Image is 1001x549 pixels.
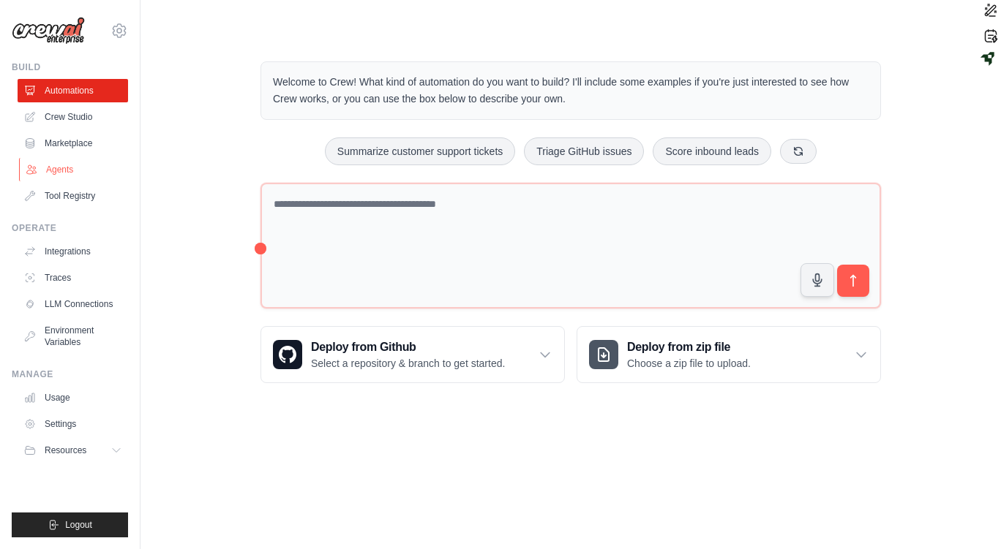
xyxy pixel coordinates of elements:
a: LLM Connections [18,292,128,316]
a: Automations [18,79,128,102]
a: Crew Studio [18,105,128,129]
h3: Deploy from zip file [627,338,751,356]
p: Welcome to Crew! What kind of automation do you want to build? I'll include some examples if you'... [273,74,869,107]
a: Tool Registry [18,184,128,208]
button: Score inbound leads [653,137,771,165]
div: Manage [12,368,128,380]
p: Select a repository & branch to get started. [311,356,505,371]
button: Logout [12,512,128,537]
div: Build [12,61,128,73]
a: Settings [18,412,128,436]
span: Logout [65,519,92,531]
div: Operate [12,222,128,234]
a: Traces [18,266,128,289]
img: Logo [12,17,85,45]
button: Triage GitHub issues [524,137,644,165]
a: Environment Variables [18,319,128,354]
p: Choose a zip file to upload. [627,356,751,371]
h3: Deploy from Github [311,338,505,356]
a: Integrations [18,240,128,263]
button: Summarize customer support tickets [325,137,515,165]
a: Usage [18,386,128,409]
a: Marketplace [18,132,128,155]
a: Agents [19,158,130,181]
button: Resources [18,439,128,462]
span: Resources [45,444,86,456]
